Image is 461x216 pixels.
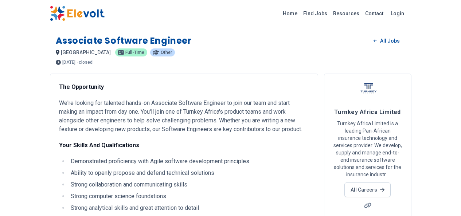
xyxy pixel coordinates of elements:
[334,109,401,115] span: Turnkey Africa Limited
[359,83,377,101] img: Turnkey Africa Limited
[368,35,405,46] a: All Jobs
[69,169,309,177] li: Ability to openly propose and defend technical solutions
[56,35,192,47] h1: Associate Software Engineer
[69,157,309,166] li: Demonstrated proficiency with Agile software development principles.
[77,60,93,64] p: - closed
[62,60,75,64] span: [DATE]
[59,99,309,134] p: We're looking for talented hands-on Associate Software Engineer to join our team and start making...
[386,6,409,21] a: Login
[69,192,309,201] li: Strong computer science foundations
[50,6,105,21] img: Elevolt
[125,50,144,55] span: full-time
[69,204,309,212] li: Strong analytical skills and great attention to detail
[333,120,402,178] p: Turnkey Africa Limited is a leading Pan-African insurance technology and services provider. We de...
[280,8,300,19] a: Home
[61,50,111,55] span: [GEOGRAPHIC_DATA]
[362,8,386,19] a: Contact
[161,50,172,55] span: other
[300,8,330,19] a: Find Jobs
[59,142,139,149] strong: Your Skills And Qualifications
[69,180,309,189] li: Strong collaboration and communicating skills
[59,83,104,90] strong: The Opportunity
[344,182,391,197] a: All Careers
[330,8,362,19] a: Resources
